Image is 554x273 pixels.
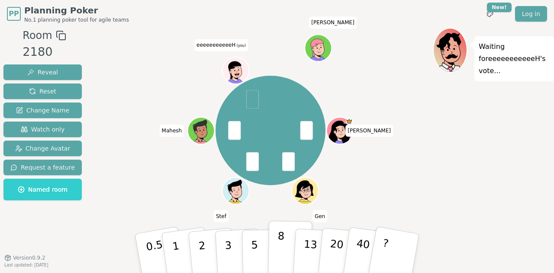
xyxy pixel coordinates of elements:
[3,84,82,99] button: Reset
[194,39,248,51] span: Click to change your name
[24,16,129,23] span: No.1 planning poker tool for agile teams
[235,44,246,48] span: (you)
[18,185,68,194] span: Named room
[9,9,19,19] span: PP
[4,263,48,267] span: Last updated: [DATE]
[312,210,327,222] span: Click to change your name
[3,160,82,175] button: Request a feature
[3,122,82,137] button: Watch only
[29,87,56,96] span: Reset
[482,6,498,22] button: New!
[16,106,69,115] span: Change Name
[479,41,550,77] p: Waiting for eeeeeeeeeeeH 's vote...
[4,254,45,261] button: Version0.9.2
[345,125,393,137] span: Click to change your name
[487,3,512,12] div: New!
[23,28,52,43] span: Room
[10,163,75,172] span: Request a feature
[223,58,248,83] button: Click to change your avatar
[21,125,65,134] span: Watch only
[214,210,229,222] span: Click to change your name
[23,43,66,61] div: 2180
[13,254,45,261] span: Version 0.9.2
[3,103,82,118] button: Change Name
[3,141,82,156] button: Change Avatar
[515,6,547,22] a: Log in
[160,125,184,137] span: Click to change your name
[309,16,357,29] span: Click to change your name
[3,64,82,80] button: Reveal
[24,4,129,16] span: Planning Poker
[15,144,71,153] span: Change Avatar
[346,118,352,125] span: Sahana is the host
[27,68,58,77] span: Reveal
[7,4,129,23] a: PPPlanning PokerNo.1 planning poker tool for agile teams
[3,179,82,200] button: Named room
